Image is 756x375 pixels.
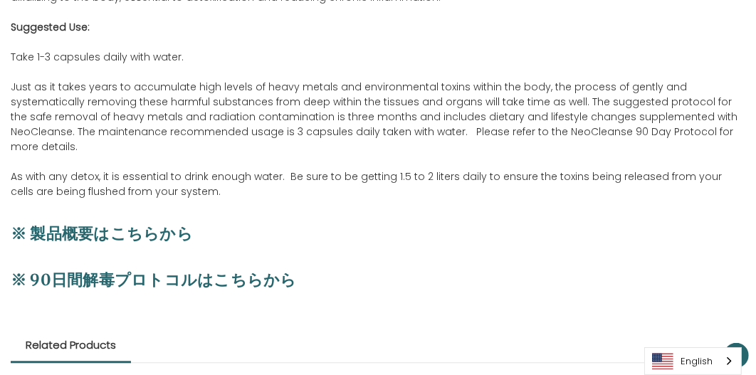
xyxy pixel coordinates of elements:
[645,348,741,374] a: English
[11,329,131,361] a: Related Products
[644,347,742,375] aside: Language selected: English
[11,20,90,34] strong: Suggested Use:
[11,50,184,64] span: Take 1-3 capsules daily with water.
[644,347,742,375] div: Language
[11,270,297,290] a: ※ 90日間解毒プロトコルはこちらから
[11,80,737,154] span: Just as it takes years to accumulate high levels of heavy metals and environmental toxins within ...
[11,169,722,199] span: As with any detox, it is essential to drink enough water. Be sure to be getting 1.5 to 2 liters d...
[11,223,193,243] a: ※ 製品概要はこちらから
